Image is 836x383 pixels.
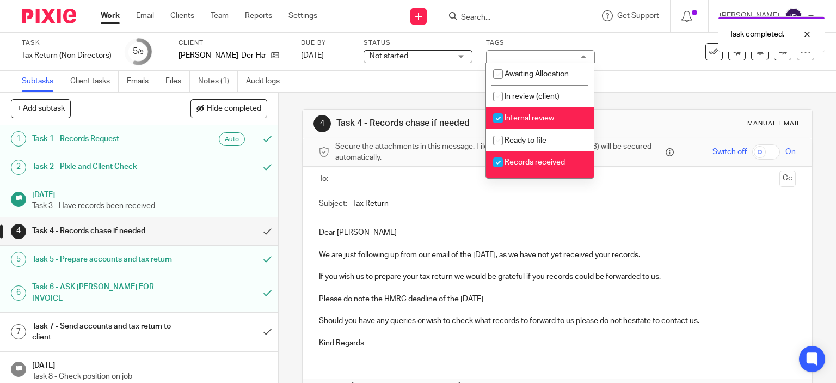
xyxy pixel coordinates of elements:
a: Clients [170,10,194,21]
a: Work [101,10,120,21]
a: Subtasks [22,71,62,92]
p: Kind Regards [319,338,796,349]
span: Hide completed [207,105,261,113]
div: 1 [11,131,26,147]
h1: Task 4 - Records chase if needed [336,118,580,129]
a: Team [211,10,229,21]
h1: Task 2 - Pixie and Client Check [32,159,174,175]
span: On [785,147,796,157]
div: 5 [11,252,26,267]
div: 7 [11,324,26,339]
h1: Task 5 - Prepare accounts and tax return [32,251,174,268]
a: Files [165,71,190,92]
span: [DATE] [301,52,324,59]
label: Client [179,39,287,47]
a: Audit logs [246,71,288,92]
div: 2 [11,160,26,175]
button: + Add subtask [11,99,71,118]
span: Secure the attachments in this message. Files exceeding the size limit (10MB) will be secured aut... [335,141,663,163]
div: 4 [11,224,26,239]
p: We are just following up from our email of the [DATE], as we have not yet received your records. [319,250,796,260]
p: Task 8 - Check position on job [32,371,267,382]
span: In review (client) [505,93,560,100]
img: svg%3E [785,8,802,25]
a: Email [136,10,154,21]
label: To: [319,173,331,184]
span: Awaiting Allocation [505,70,569,78]
label: Task [22,39,112,47]
span: Not started [370,52,408,60]
label: Status [364,39,472,47]
label: Subject: [319,198,347,209]
small: /9 [138,49,144,55]
a: Settings [288,10,317,21]
div: 5 [133,45,144,58]
p: Should you have any queries or wish to check what records to forward to us please do not hesitate... [319,315,796,326]
h1: [DATE] [32,187,267,200]
p: Please do note the HMRC deadline of the [DATE] [319,294,796,305]
h1: [DATE] [32,357,267,371]
a: Emails [127,71,157,92]
h1: Task 1 - Records Request [32,131,174,147]
span: Records received [505,159,565,166]
p: Task completed. [729,29,784,40]
span: Switch off [712,147,747,157]
p: Dear [PERSON_NAME] [319,227,796,238]
h1: Task 4 - Records chase if needed [32,223,174,239]
label: Due by [301,39,350,47]
div: Manual email [747,119,801,128]
p: [PERSON_NAME]-Der-Have [179,50,266,61]
a: Reports [245,10,272,21]
h1: Task 6 - ASK [PERSON_NAME] FOR INVOICE [32,279,174,307]
a: Notes (1) [198,71,238,92]
button: Hide completed [190,99,267,118]
div: 4 [313,115,331,132]
button: Cc [779,171,796,187]
h1: Task 7 - Send accounts and tax return to client [32,318,174,346]
div: Tax Return (Non Directors) [22,50,112,61]
span: Ready to file [505,137,546,144]
p: If you wish us to prepare your tax return we would be grateful if you records could be forwarded ... [319,271,796,282]
div: Auto [219,132,245,146]
span: Internal review [505,114,554,122]
a: Client tasks [70,71,119,92]
p: Task 3 - Have records been received [32,200,267,211]
div: 6 [11,285,26,301]
img: Pixie [22,9,76,23]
